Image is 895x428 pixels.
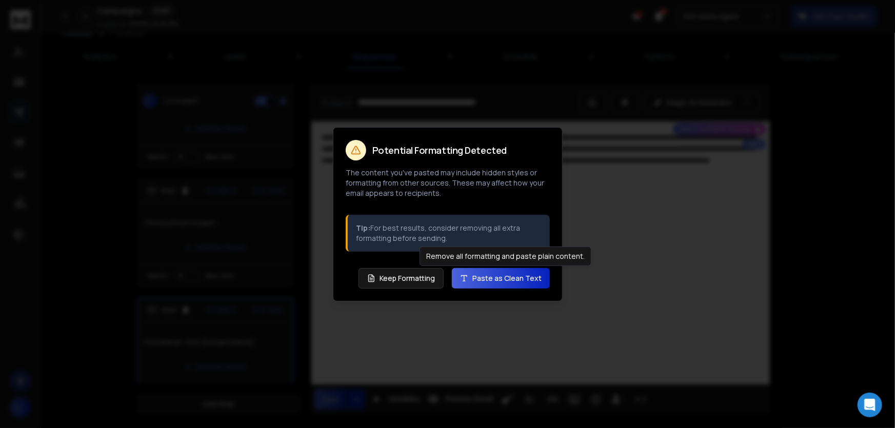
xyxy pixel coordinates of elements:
div: Remove all formatting and paste plain content. [420,247,591,266]
strong: Tip: [356,223,370,233]
button: Keep Formatting [359,268,444,289]
h2: Potential Formatting Detected [372,146,507,155]
div: Open Intercom Messenger [858,393,882,417]
p: The content you've pasted may include hidden styles or formatting from other sources. These may a... [346,168,550,198]
p: For best results, consider removing all extra formatting before sending. [356,223,542,243]
button: Paste as Clean Text [452,268,550,289]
